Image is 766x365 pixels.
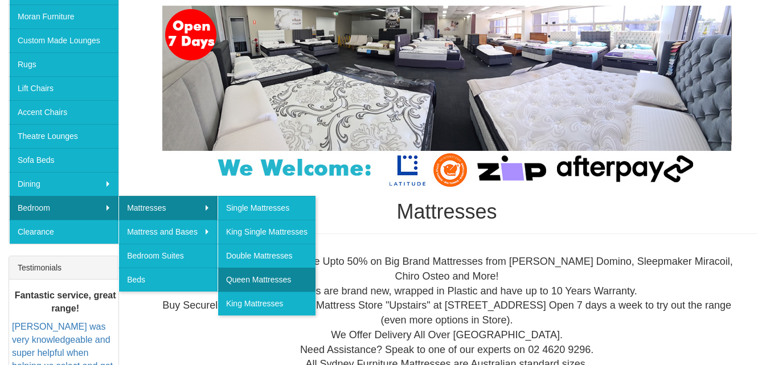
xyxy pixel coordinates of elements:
a: Double Mattresses [218,244,316,268]
a: Moran Furniture [9,5,118,28]
a: Theatre Lounges [9,124,118,148]
a: King Mattresses [218,292,316,315]
a: Bedroom Suites [118,244,218,268]
a: Accent Chairs [9,100,118,124]
a: Bedroom [9,196,118,220]
a: Single Mattresses [218,196,316,220]
h1: Mattresses [136,200,757,223]
a: Mattress and Bases [118,220,218,244]
a: Custom Made Lounges [9,28,118,52]
a: Beds [118,268,218,292]
a: Lift Chairs [9,76,118,100]
a: Dining [9,172,118,196]
a: Rugs [9,52,118,76]
a: Queen Mattresses [218,268,316,292]
a: Mattresses [118,196,218,220]
a: King Single Mattresses [218,220,316,244]
b: Fantastic service, great range! [15,290,116,313]
a: Clearance [9,220,118,244]
a: Sofa Beds [9,148,118,172]
div: Testimonials [9,256,118,280]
